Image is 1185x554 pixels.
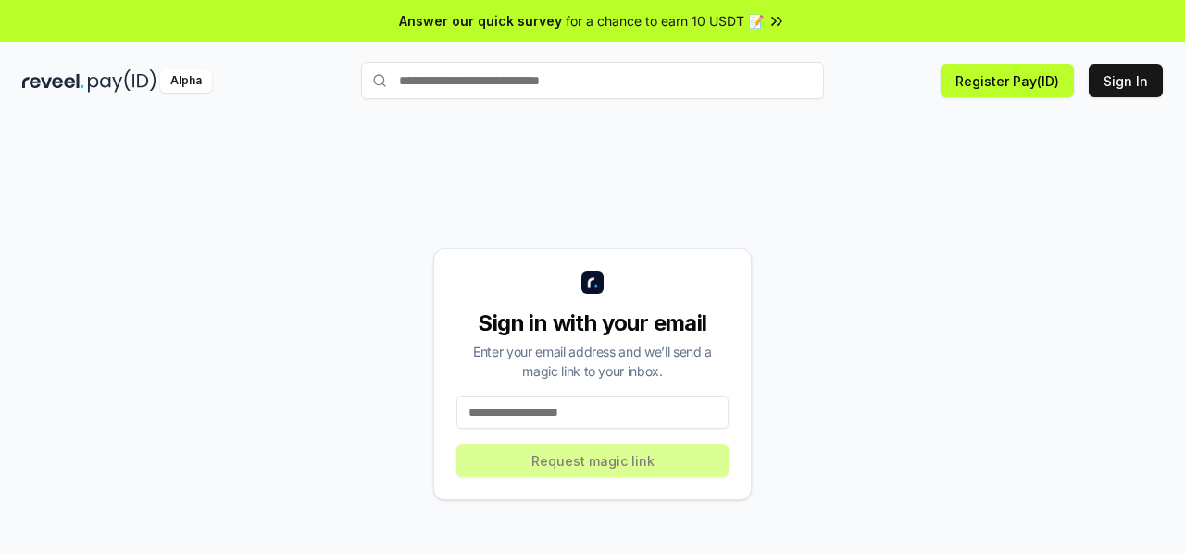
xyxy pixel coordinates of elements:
span: for a chance to earn 10 USDT 📝 [566,11,764,31]
img: logo_small [581,271,604,294]
button: Register Pay(ID) [941,64,1074,97]
div: Enter your email address and we’ll send a magic link to your inbox. [456,342,729,381]
div: Alpha [160,69,212,93]
img: pay_id [88,69,156,93]
button: Sign In [1089,64,1163,97]
div: Sign in with your email [456,308,729,338]
img: reveel_dark [22,69,84,93]
span: Answer our quick survey [399,11,562,31]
